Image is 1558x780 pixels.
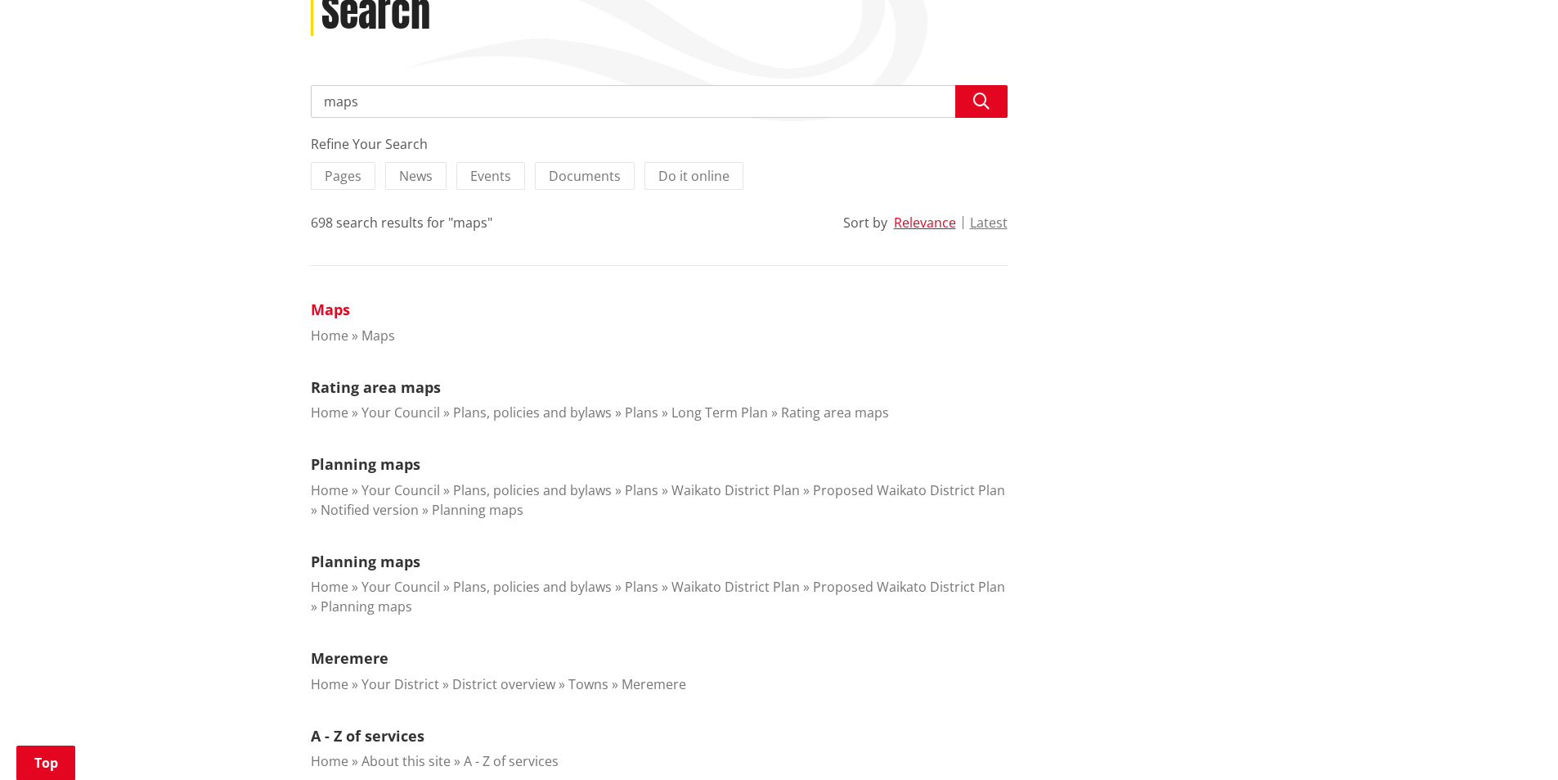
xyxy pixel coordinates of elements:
a: Planning maps [311,454,420,474]
a: A - Z of services [464,752,559,770]
span: Do it online [658,167,730,185]
iframe: Messenger Launcher [1483,711,1542,770]
a: Proposed Waikato District Plan [813,578,1005,596]
input: Search input [311,85,1008,118]
a: Meremere [622,675,686,693]
a: Home [311,578,348,596]
a: Meremere [311,648,388,668]
a: Planning maps [432,501,523,519]
a: Maps [361,327,395,345]
a: Home [311,404,348,422]
a: Waikato District Plan [671,578,800,596]
a: Home [311,481,348,499]
a: Rating area maps [311,377,441,397]
a: District overview [452,675,555,693]
a: Plans [625,578,658,596]
span: Pages [325,167,361,185]
a: Home [311,327,348,345]
a: Maps [311,300,350,319]
a: Waikato District Plan [671,481,800,499]
a: Your District [361,675,439,693]
a: Home [311,752,348,770]
a: Home [311,675,348,693]
div: 698 search results for "maps" [311,213,492,232]
button: Latest [970,215,1008,230]
div: Sort by [843,213,887,232]
a: Your Council [361,481,440,499]
a: Proposed Waikato District Plan [813,481,1005,499]
a: A - Z of services [311,726,424,746]
a: Notified version [321,501,419,519]
a: Your Council [361,578,440,596]
button: Relevance [894,215,956,230]
a: Plans [625,481,658,499]
a: Plans, policies and bylaws [453,404,612,422]
span: News [399,167,433,185]
a: Long Term Plan [671,404,768,422]
a: Planning maps [311,552,420,571]
div: Refine Your Search [311,134,1008,154]
a: Towns [568,675,608,693]
span: Documents [549,167,621,185]
a: Plans, policies and bylaws [453,481,612,499]
a: Rating area maps [781,404,889,422]
a: Plans [625,404,658,422]
a: Planning maps [321,597,412,615]
a: About this site [361,752,451,770]
span: Events [470,167,511,185]
a: Your Council [361,404,440,422]
a: Top [16,746,75,780]
a: Plans, policies and bylaws [453,578,612,596]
